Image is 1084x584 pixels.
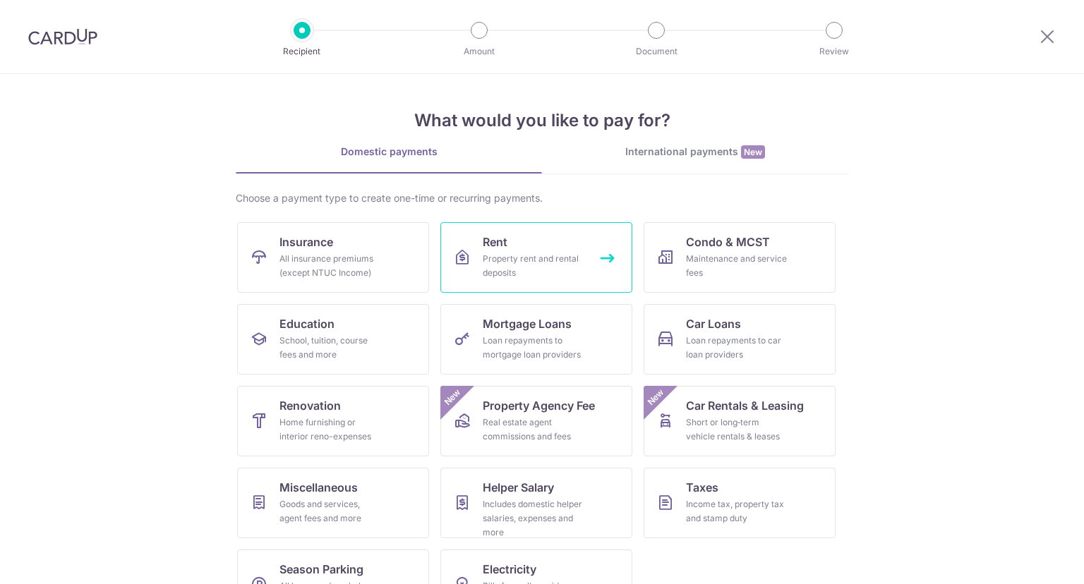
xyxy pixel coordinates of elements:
a: InsuranceAll insurance premiums (except NTUC Income) [237,222,429,293]
img: CardUp [28,28,97,45]
a: Car LoansLoan repayments to car loan providers [644,304,836,375]
p: Review [782,44,886,59]
div: Goods and services, agent fees and more [279,497,381,525]
div: Real estate agent commissions and fees [483,415,584,444]
a: RentProperty rent and rental deposits [440,222,632,293]
span: New [741,145,765,159]
span: Car Loans [686,315,741,332]
div: Loan repayments to car loan providers [686,334,788,362]
span: New [441,386,464,409]
span: Taxes [686,479,718,496]
span: Help [126,10,154,23]
div: Income tax, property tax and stamp duty [686,497,788,525]
a: Condo & MCSTMaintenance and service fees [644,222,836,293]
div: School, tuition, course fees and more [279,334,381,362]
span: Property Agency Fee [483,397,595,414]
a: MiscellaneousGoods and services, agent fees and more [237,468,429,538]
span: Season Parking [279,561,363,578]
a: Property Agency FeeReal estate agent commissions and feesNew [440,386,632,456]
span: New [644,386,668,409]
span: Electricity [483,561,536,578]
a: EducationSchool, tuition, course fees and more [237,304,429,375]
span: Education [279,315,335,332]
h4: What would you like to pay for? [236,108,848,133]
div: Home furnishing or interior reno-expenses [279,415,381,444]
div: Choose a payment type to create one-time or recurring payments. [236,191,848,205]
div: All insurance premiums (except NTUC Income) [279,252,381,280]
div: Includes domestic helper salaries, expenses and more [483,497,584,540]
div: Property rent and rental deposits [483,252,584,280]
p: Recipient [250,44,354,59]
p: Document [604,44,709,59]
a: Car Rentals & LeasingShort or long‑term vehicle rentals & leasesNew [644,386,836,456]
a: RenovationHome furnishing or interior reno-expenses [237,386,429,456]
span: Renovation [279,397,341,414]
a: Mortgage LoansLoan repayments to mortgage loan providers [440,304,632,375]
a: Helper SalaryIncludes domestic helper salaries, expenses and more [440,468,632,538]
div: Maintenance and service fees [686,252,788,280]
a: TaxesIncome tax, property tax and stamp duty [644,468,836,538]
p: Amount [427,44,531,59]
span: Condo & MCST [686,233,770,250]
span: Helper Salary [483,479,554,496]
span: Miscellaneous [279,479,358,496]
span: Rent [483,233,507,250]
div: Domestic payments [236,145,542,159]
span: Mortgage Loans [483,315,572,332]
span: Car Rentals & Leasing [686,397,804,414]
div: Loan repayments to mortgage loan providers [483,334,584,362]
div: Short or long‑term vehicle rentals & leases [686,415,788,444]
div: International payments [542,145,848,159]
span: Insurance [279,233,333,250]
